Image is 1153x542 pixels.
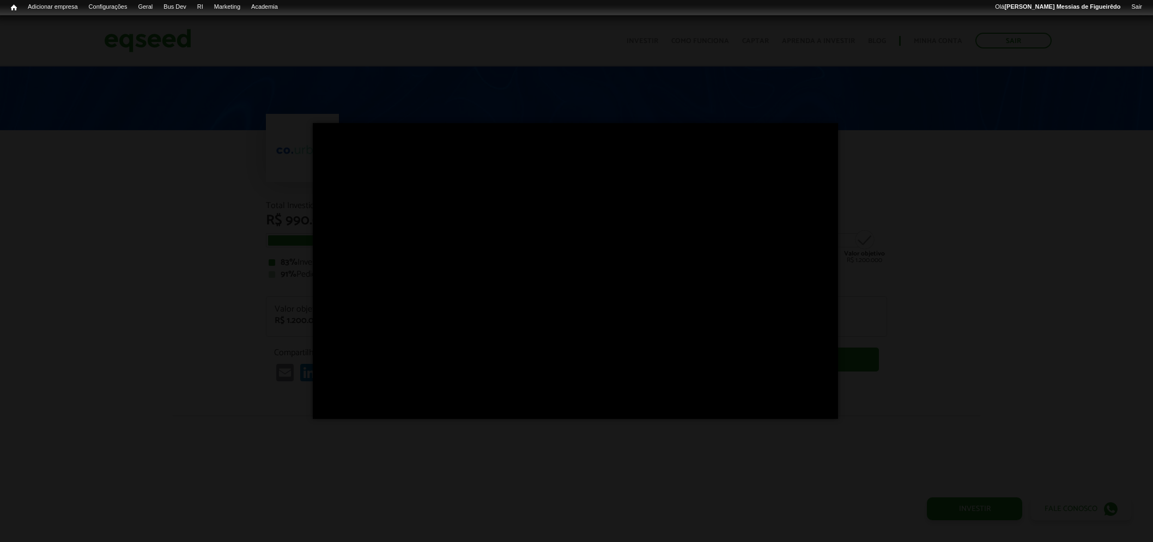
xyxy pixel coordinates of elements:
[132,3,158,11] a: Geral
[158,3,192,11] a: Bus Dev
[5,3,22,13] a: Início
[1126,3,1148,11] a: Sair
[209,3,246,11] a: Marketing
[22,3,83,11] a: Adicionar empresa
[192,3,209,11] a: RI
[990,3,1126,11] a: Olá[PERSON_NAME] Messias de Figueirêdo
[11,4,17,11] span: Início
[1004,3,1120,10] strong: [PERSON_NAME] Messias de Figueirêdo
[246,3,283,11] a: Academia
[83,3,133,11] a: Configurações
